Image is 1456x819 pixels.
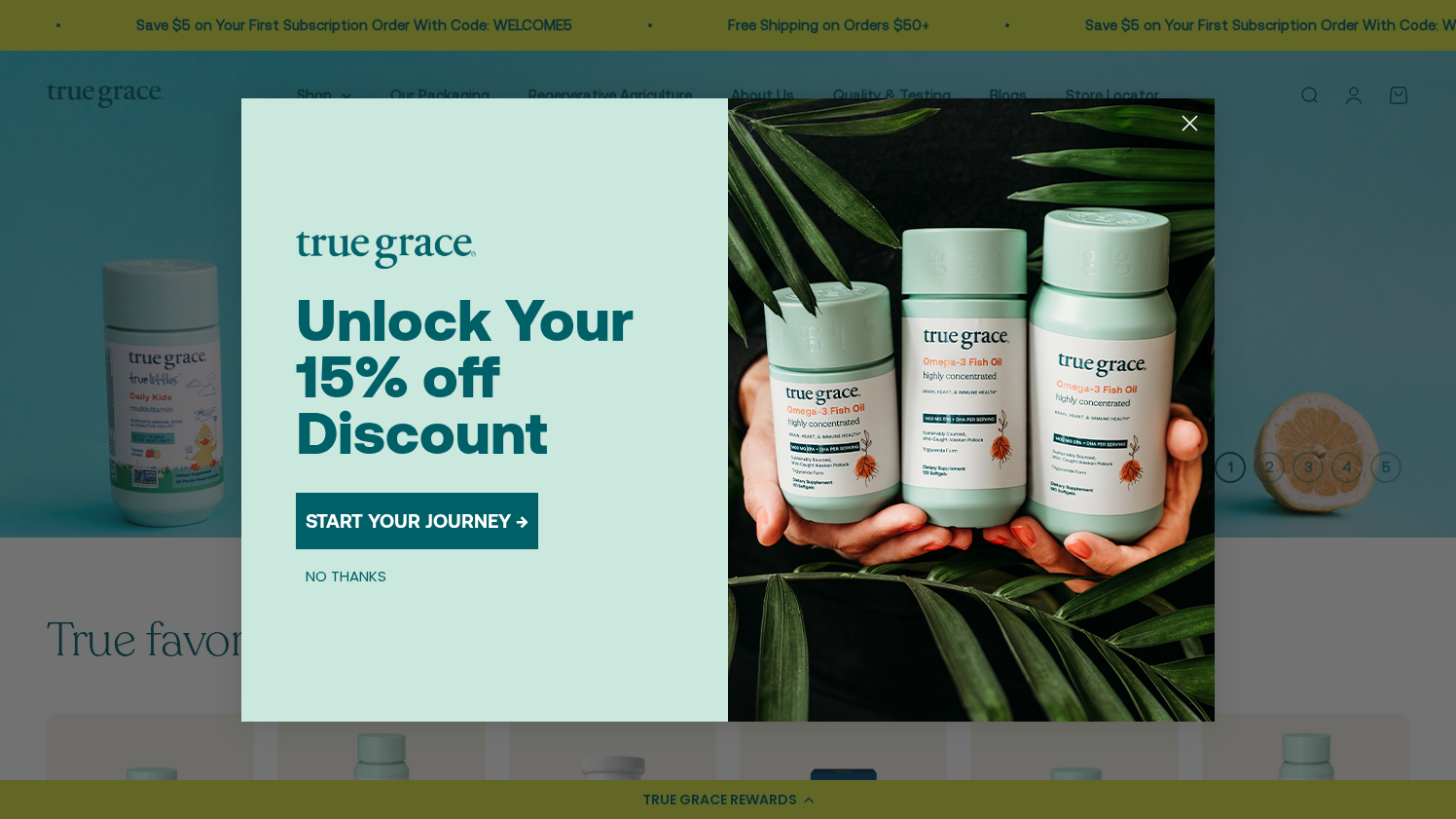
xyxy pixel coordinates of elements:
[296,286,634,466] span: Unlock Your 15% off Discount
[296,232,476,269] img: logo placeholder
[296,565,396,588] button: NO THANKS
[1173,106,1207,140] button: Close dialog
[296,493,538,549] button: START YOUR JOURNEY →
[728,98,1215,722] img: 098727d5-50f8-4f9b-9554-844bb8da1403.jpeg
